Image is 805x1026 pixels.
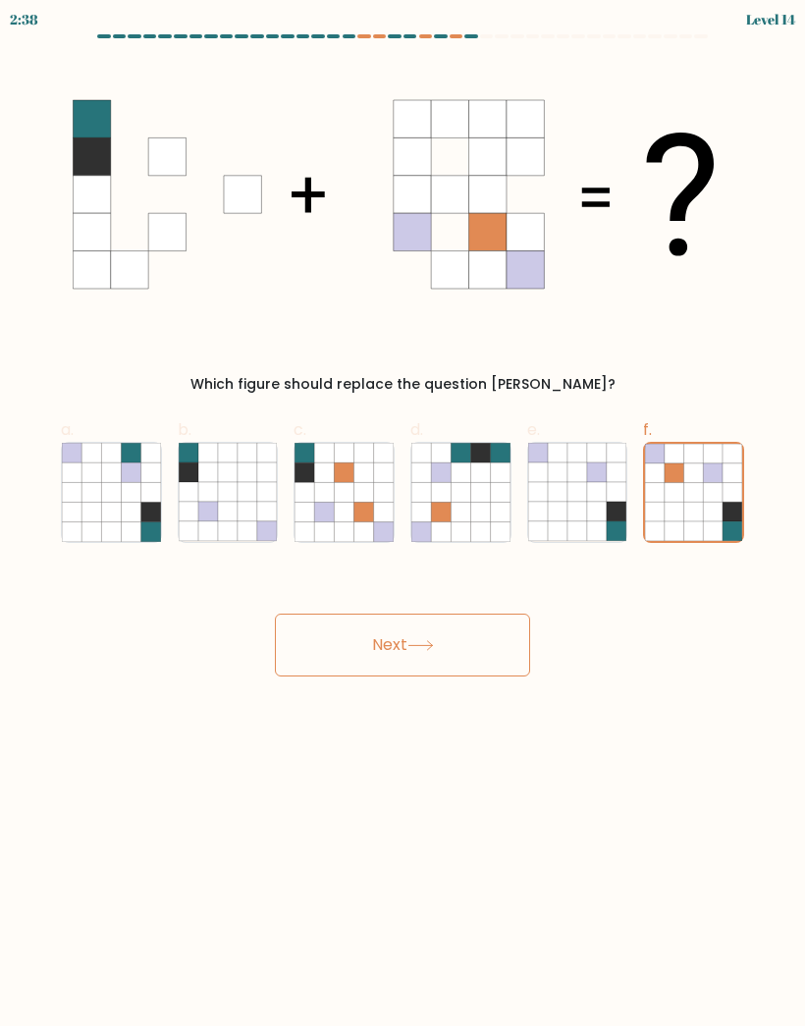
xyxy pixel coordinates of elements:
span: f. [643,418,652,441]
button: Next [275,614,530,676]
div: Level 14 [746,9,795,29]
span: c. [294,418,306,441]
span: d. [410,418,423,441]
span: b. [178,418,191,441]
div: 2:38 [10,9,38,29]
span: e. [527,418,540,441]
div: Which figure should replace the question [PERSON_NAME]? [73,374,732,395]
span: a. [61,418,74,441]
